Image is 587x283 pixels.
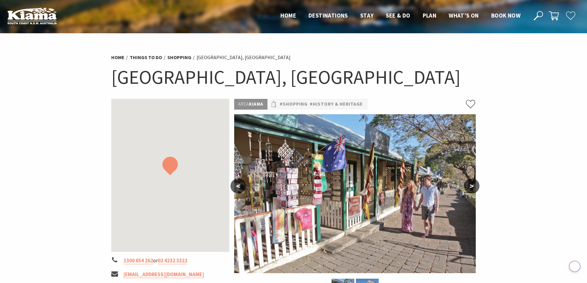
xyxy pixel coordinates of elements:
[130,54,162,61] a: Things To Do
[491,12,520,19] span: Book now
[234,99,267,110] p: Kiama
[238,101,249,107] span: Area
[449,12,479,19] span: What’s On
[7,7,57,24] img: Kiama Logo
[111,65,476,90] h1: [GEOGRAPHIC_DATA], [GEOGRAPHIC_DATA]
[464,179,479,193] button: >
[234,114,476,273] img: Historic Terrace Houses
[124,271,204,278] a: [EMAIL_ADDRESS][DOMAIN_NAME]
[158,257,187,264] a: 02 4232 3322
[280,100,308,108] a: #Shopping
[423,12,437,19] span: Plan
[360,12,374,19] span: Stay
[124,257,153,264] a: 1300 654 262
[111,257,230,265] li: or
[167,54,191,61] a: Shopping
[308,12,348,19] span: Destinations
[111,54,124,61] a: Home
[280,12,296,19] span: Home
[197,54,291,62] li: [GEOGRAPHIC_DATA], [GEOGRAPHIC_DATA]
[230,179,246,193] button: <
[386,12,410,19] span: See & Do
[274,11,527,21] nav: Main Menu
[310,100,363,108] a: #History & Heritage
